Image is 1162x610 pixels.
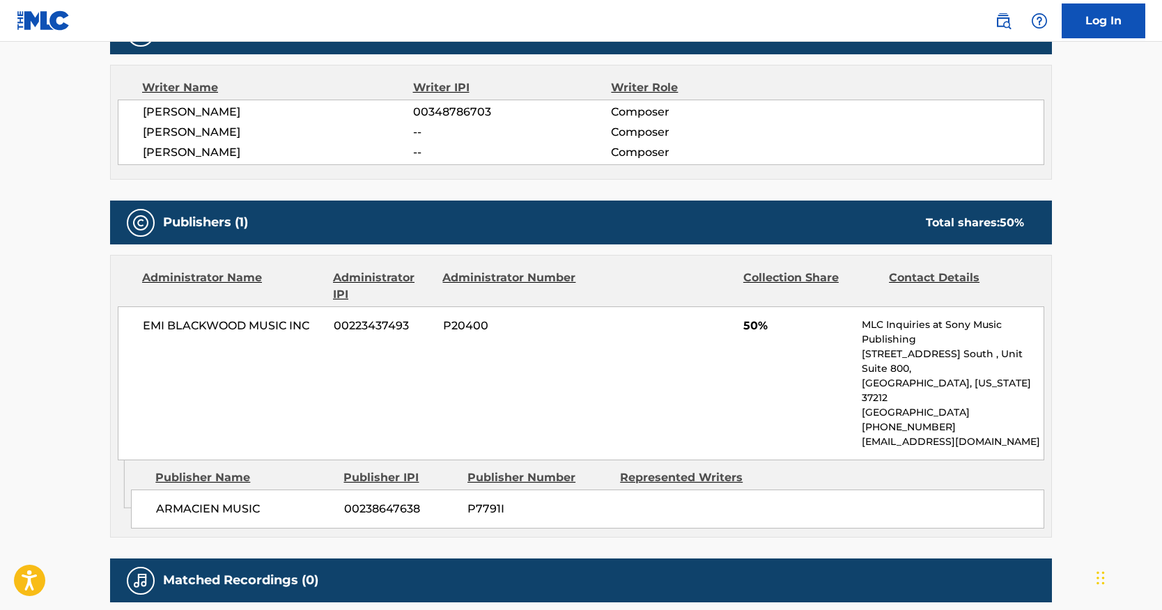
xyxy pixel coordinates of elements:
p: [GEOGRAPHIC_DATA] [862,405,1044,420]
p: [EMAIL_ADDRESS][DOMAIN_NAME] [862,435,1044,449]
span: ARMACIEN MUSIC [156,501,334,517]
span: [PERSON_NAME] [143,144,413,161]
span: [PERSON_NAME] [143,124,413,141]
a: Public Search [989,7,1017,35]
span: P7791I [467,501,610,517]
div: Administrator IPI [333,269,432,303]
img: Matched Recordings [132,572,149,589]
img: search [995,13,1012,29]
img: MLC Logo [17,10,70,31]
div: Administrator Number [442,269,578,303]
span: 50% [743,318,851,334]
span: -- [413,124,611,141]
p: [GEOGRAPHIC_DATA], [US_STATE] 37212 [862,376,1044,405]
span: EMI BLACKWOOD MUSIC INC [143,318,323,334]
span: -- [413,144,611,161]
span: 50 % [1000,216,1024,229]
div: Publisher Number [467,469,610,486]
div: Contact Details [889,269,1024,303]
img: help [1031,13,1048,29]
div: Writer Name [142,79,413,96]
div: Total shares: [926,214,1024,231]
div: Administrator Name [142,269,323,303]
span: [PERSON_NAME] [143,104,413,120]
iframe: Chat Widget [1092,543,1162,610]
a: Log In [1062,3,1145,38]
p: [PHONE_NUMBER] [862,420,1044,435]
div: Drag [1097,557,1105,599]
img: Publishers [132,214,149,231]
div: Help [1025,7,1053,35]
div: Writer Role [611,79,791,96]
div: Collection Share [743,269,878,303]
h5: Publishers (1) [163,214,248,230]
h5: Matched Recordings (0) [163,572,318,588]
span: 00223437493 [334,318,433,334]
p: [STREET_ADDRESS] South , Unit Suite 800, [862,347,1044,376]
span: P20400 [443,318,578,334]
div: Writer IPI [413,79,612,96]
span: Composer [611,124,791,141]
p: MLC Inquiries at Sony Music Publishing [862,318,1044,347]
span: Composer [611,104,791,120]
span: 00238647638 [344,501,457,517]
span: Composer [611,144,791,161]
div: Publisher IPI [343,469,457,486]
div: Publisher Name [155,469,333,486]
div: Represented Writers [620,469,762,486]
span: 00348786703 [413,104,611,120]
